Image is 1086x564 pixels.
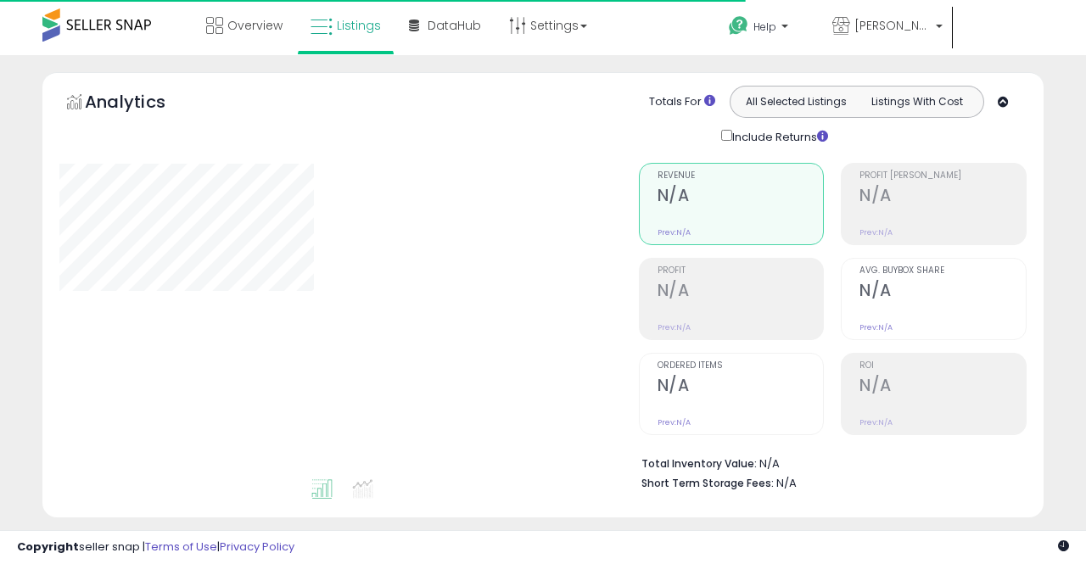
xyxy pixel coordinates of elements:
[715,3,817,55] a: Help
[658,322,691,332] small: Prev: N/A
[17,539,294,556] div: seller snap | |
[859,322,893,332] small: Prev: N/A
[220,539,294,555] a: Privacy Policy
[658,376,824,399] h2: N/A
[708,126,848,146] div: Include Returns
[641,452,1015,472] li: N/A
[649,94,715,110] div: Totals For
[658,417,691,427] small: Prev: N/A
[658,266,824,276] span: Profit
[145,539,217,555] a: Terms of Use
[776,475,797,491] span: N/A
[85,90,199,118] h5: Analytics
[859,361,1026,371] span: ROI
[658,281,824,304] h2: N/A
[859,376,1026,399] h2: N/A
[658,227,691,237] small: Prev: N/A
[735,91,857,113] button: All Selected Listings
[753,20,776,34] span: Help
[227,17,283,34] span: Overview
[854,17,931,34] span: [PERSON_NAME] Online Stores
[641,456,757,471] b: Total Inventory Value:
[658,171,824,181] span: Revenue
[658,361,824,371] span: Ordered Items
[17,539,79,555] strong: Copyright
[641,476,774,490] b: Short Term Storage Fees:
[859,227,893,237] small: Prev: N/A
[859,281,1026,304] h2: N/A
[728,15,749,36] i: Get Help
[337,17,381,34] span: Listings
[428,17,481,34] span: DataHub
[859,186,1026,209] h2: N/A
[859,417,893,427] small: Prev: N/A
[856,91,978,113] button: Listings With Cost
[859,266,1026,276] span: Avg. Buybox Share
[859,171,1026,181] span: Profit [PERSON_NAME]
[658,186,824,209] h2: N/A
